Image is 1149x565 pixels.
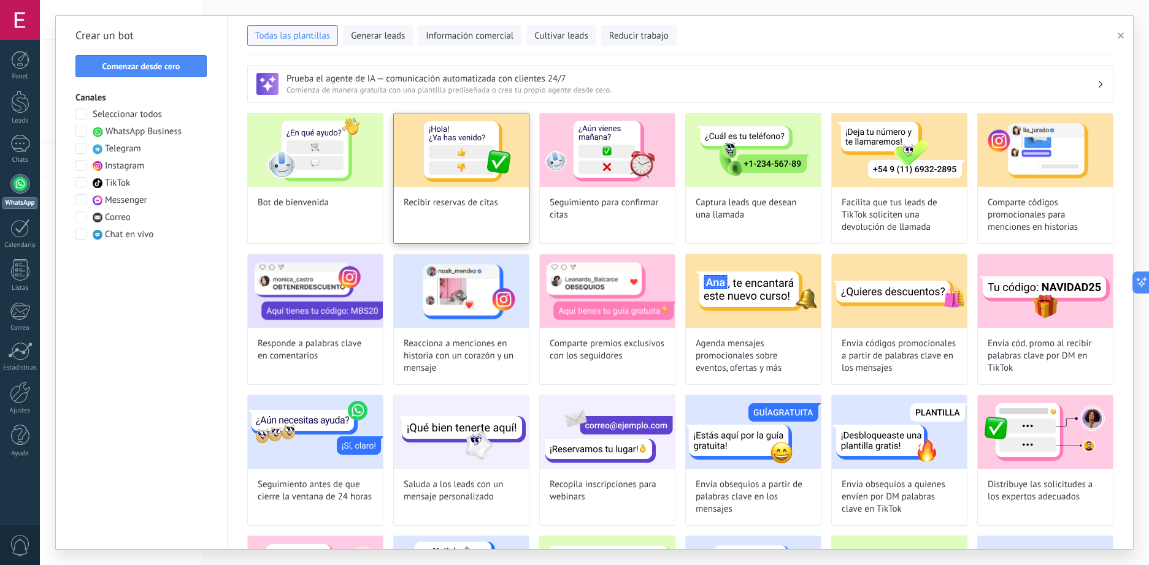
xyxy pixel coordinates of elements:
span: Correo [105,211,131,224]
img: Envía obsequios a quienes envíen por DM palabras clave en TikTok [832,395,967,469]
button: Reducir trabajo [601,25,677,46]
span: Reducir trabajo [609,30,669,42]
img: Seguimiento antes de que cierre la ventana de 24 horas [248,395,383,469]
img: Reacciona a menciones en historia con un corazón y un mensaje [394,254,529,328]
img: Comparte códigos promocionales para menciones en historias [978,113,1113,187]
img: Envía códigos promocionales a partir de palabras clave en los mensajes [832,254,967,328]
span: Bot de bienvenida [258,197,329,209]
span: Captura leads que desean una llamada [696,197,811,221]
span: Comparte códigos promocionales para menciones en historias [988,197,1103,233]
span: Envía obsequios a partir de palabras clave en los mensajes [696,479,811,515]
img: Envía obsequios a partir de palabras clave en los mensajes [686,395,821,469]
img: Bot de bienvenida [248,113,383,187]
span: Comparte premios exclusivos con los seguidores [550,338,665,362]
span: Seguimiento para confirmar citas [550,197,665,221]
div: WhatsApp [2,197,37,209]
div: Listas [2,284,38,292]
img: Comparte premios exclusivos con los seguidores [540,254,675,328]
span: Información comercial [426,30,513,42]
span: Telegram [105,143,141,155]
span: Seguimiento antes de que cierre la ventana de 24 horas [258,479,373,503]
span: Seleccionar todos [93,108,162,121]
span: Recopila inscripciones para webinars [550,479,665,503]
h3: Prueba el agente de IA — comunicación automatizada con clientes 24/7 [286,73,1097,85]
button: Cultivar leads [526,25,596,46]
span: Responde a palabras clave en comentarios [258,338,373,362]
div: Correo [2,324,38,332]
img: Captura leads que desean una llamada [686,113,821,187]
img: Saluda a los leads con un mensaje personalizado [394,395,529,469]
span: Todas las plantillas [255,30,330,42]
div: Ayuda [2,450,38,458]
img: Envía cód. promo al recibir palabras clave por DM en TikTok [978,254,1113,328]
span: Saluda a los leads con un mensaje personalizado [404,479,519,503]
span: Generar leads [351,30,405,42]
h2: Crear un bot [75,26,207,45]
div: Chats [2,156,38,164]
span: Distribuye las solicitudes a los expertos adecuados [988,479,1103,503]
img: Seguimiento para confirmar citas [540,113,675,187]
span: Reacciona a menciones en historia con un corazón y un mensaje [404,338,519,374]
span: Messenger [105,194,147,207]
span: Facilita que tus leads de TikTok soliciten una devolución de llamada [842,197,957,233]
span: TikTok [105,177,130,189]
div: Panel [2,73,38,81]
span: Envía cód. promo al recibir palabras clave por DM en TikTok [988,338,1103,374]
img: Recibir reservas de citas [394,113,529,187]
span: WhatsApp Business [106,126,182,138]
button: Comenzar desde cero [75,55,207,77]
span: Recibir reservas de citas [404,197,498,209]
img: Agenda mensajes promocionales sobre eventos, ofertas y más [686,254,821,328]
div: Leads [2,117,38,125]
button: Información comercial [418,25,521,46]
div: Estadísticas [2,364,38,372]
span: Comienza de manera gratuita con una plantilla prediseñada o crea tu propio agente desde cero. [286,85,1097,95]
span: Agenda mensajes promocionales sobre eventos, ofertas y más [696,338,811,374]
div: Ajustes [2,407,38,415]
span: Envía obsequios a quienes envíen por DM palabras clave en TikTok [842,479,957,515]
span: Cultivar leads [534,30,588,42]
img: Responde a palabras clave en comentarios [248,254,383,328]
span: Envía códigos promocionales a partir de palabras clave en los mensajes [842,338,957,374]
button: Generar leads [343,25,413,46]
img: Recopila inscripciones para webinars [540,395,675,469]
span: Comenzar desde cero [102,62,180,70]
img: Distribuye las solicitudes a los expertos adecuados [978,395,1113,469]
span: Chat en vivo [105,229,153,241]
h3: Canales [75,92,207,104]
span: Instagram [105,160,144,172]
button: Todas las plantillas [247,25,338,46]
div: Calendario [2,241,38,249]
img: Facilita que tus leads de TikTok soliciten una devolución de llamada [832,113,967,187]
